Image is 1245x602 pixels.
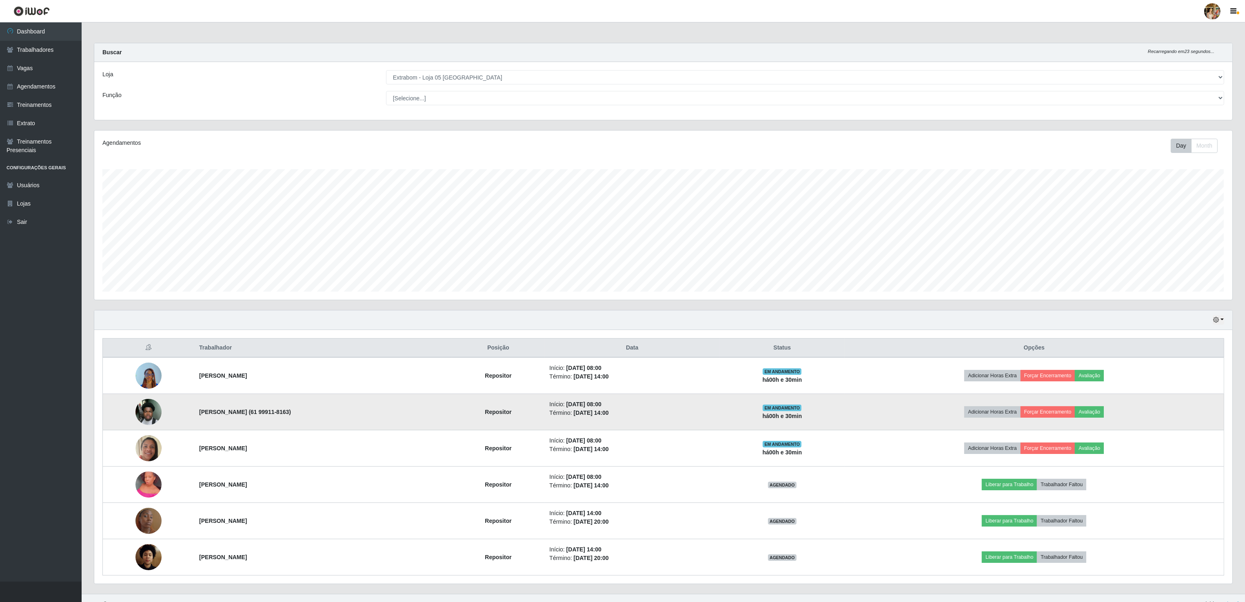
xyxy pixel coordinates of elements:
[763,376,802,383] strong: há 00 h e 30 min
[199,409,291,415] strong: [PERSON_NAME] (61 99911-8163)
[566,401,601,407] time: [DATE] 08:00
[194,339,452,358] th: Trabalhador
[485,481,511,488] strong: Repositor
[549,545,715,554] li: Início:
[566,510,601,516] time: [DATE] 14:00
[549,436,715,445] li: Início:
[549,509,715,518] li: Início:
[768,554,797,561] span: AGENDADO
[964,443,1020,454] button: Adicionar Horas Extra
[1171,139,1192,153] button: Day
[1191,139,1218,153] button: Month
[1037,551,1086,563] button: Trabalhador Faltou
[574,555,609,561] time: [DATE] 20:00
[544,339,719,358] th: Data
[549,372,715,381] li: Término:
[964,370,1020,381] button: Adicionar Horas Extra
[485,518,511,524] strong: Repositor
[763,405,801,411] span: EM ANDAMENTO
[964,406,1020,418] button: Adicionar Horas Extra
[549,481,715,490] li: Término:
[768,482,797,488] span: AGENDADO
[199,518,247,524] strong: [PERSON_NAME]
[549,554,715,562] li: Término:
[1148,49,1214,54] i: Recarregando em 23 segundos...
[574,446,609,452] time: [DATE] 14:00
[982,479,1037,490] button: Liberar para Trabalho
[452,339,545,358] th: Posição
[566,437,601,444] time: [DATE] 08:00
[763,413,802,419] strong: há 00 h e 30 min
[566,365,601,371] time: [DATE] 08:00
[1075,370,1104,381] button: Avaliação
[199,554,247,560] strong: [PERSON_NAME]
[135,540,162,574] img: 1753649858037.jpeg
[1171,139,1218,153] div: First group
[982,551,1037,563] button: Liberar para Trabalho
[1075,406,1104,418] button: Avaliação
[1021,443,1075,454] button: Forçar Encerramento
[485,409,511,415] strong: Repositor
[135,461,162,508] img: 1754583287945.jpeg
[199,372,247,379] strong: [PERSON_NAME]
[102,70,113,79] label: Loja
[763,368,801,375] span: EM ANDAMENTO
[845,339,1224,358] th: Opções
[763,441,801,447] span: EM ANDAMENTO
[199,481,247,488] strong: [PERSON_NAME]
[763,449,802,456] strong: há 00 h e 30 min
[135,353,162,398] img: 1747711917570.jpeg
[566,474,601,480] time: [DATE] 08:00
[549,364,715,372] li: Início:
[549,473,715,481] li: Início:
[102,49,122,55] strong: Buscar
[549,409,715,417] li: Término:
[549,518,715,526] li: Término:
[574,409,609,416] time: [DATE] 14:00
[574,482,609,489] time: [DATE] 14:00
[1021,370,1075,381] button: Forçar Encerramento
[549,400,715,409] li: Início:
[485,445,511,451] strong: Repositor
[768,518,797,525] span: AGENDADO
[1171,139,1224,153] div: Toolbar with button groups
[102,139,563,147] div: Agendamentos
[485,554,511,560] strong: Repositor
[485,372,511,379] strong: Repositor
[1037,515,1086,527] button: Trabalhador Faltou
[135,498,162,544] img: 1745517504880.jpeg
[566,546,601,553] time: [DATE] 14:00
[135,431,162,465] img: 1750340971078.jpeg
[102,91,122,100] label: Função
[1021,406,1075,418] button: Forçar Encerramento
[1075,443,1104,454] button: Avaliação
[199,445,247,451] strong: [PERSON_NAME]
[549,445,715,454] li: Término:
[574,373,609,380] time: [DATE] 14:00
[982,515,1037,527] button: Liberar para Trabalho
[574,518,609,525] time: [DATE] 20:00
[720,339,845,358] th: Status
[135,389,162,435] img: 1747712072680.jpeg
[13,6,50,16] img: CoreUI Logo
[1037,479,1086,490] button: Trabalhador Faltou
